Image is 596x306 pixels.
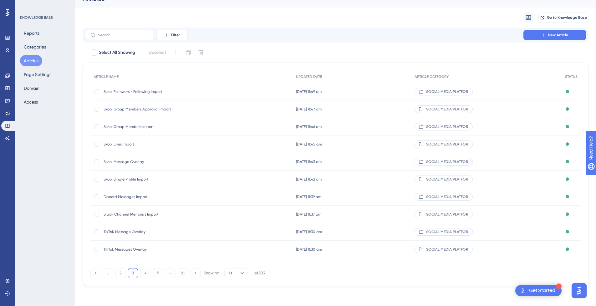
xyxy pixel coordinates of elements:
[515,285,562,296] div: Open Get Started! checklist, remaining modules: 1
[20,41,50,53] button: Categories
[153,268,163,278] button: 5
[547,15,587,20] span: Go to Knowledge Base
[296,107,322,112] span: [DATE] 11:47 am
[426,177,468,182] span: SOCIAL MEDIA PLATFOR
[296,74,322,79] span: UPDATED DATE
[20,69,55,80] button: Page Settings
[20,15,53,20] div: KNOWLEDGE BASE
[548,33,568,38] span: New Article
[523,30,586,40] button: New Article
[296,159,322,164] span: [DATE] 11:43 am
[94,74,119,79] span: ARTICLE NAME
[570,281,588,300] iframe: UserGuiding AI Assistant Launcher
[15,2,39,9] span: Need Help?
[178,268,188,278] button: 21
[228,271,232,276] span: 10
[426,124,468,129] span: SOCIAL MEDIA PLATFOR
[296,124,322,129] span: [DATE] 11:46 am
[224,268,249,278] button: 10
[143,47,172,58] button: Deselect
[104,177,204,182] span: Skool Single Profile Import
[171,33,180,38] span: Filter
[104,212,204,217] span: Slack Channel Members Import
[529,287,557,294] div: Get Started!
[296,89,322,94] span: [DATE] 11:49 am
[426,142,468,147] span: SOCIAL MEDIA PLATFOR
[296,212,321,217] span: [DATE] 11:37 am
[20,28,43,39] button: Reports
[104,142,204,147] span: Skool Likes Import
[98,33,149,37] input: Search
[296,229,322,234] span: [DATE] 11:30 am
[104,247,204,252] span: TikTok Messages Overlay
[426,212,468,217] span: SOCIAL MEDIA PLATFOR
[140,268,150,278] button: 4
[99,49,135,56] span: Select All Showing
[565,74,578,79] span: STATUS
[426,194,468,199] span: SOCIAL MEDIA PLATFOR
[103,268,113,278] button: 1
[426,107,468,112] span: SOCIAL MEDIA PLATFOR
[426,229,468,234] span: SOCIAL MEDIA PLATFOR
[156,30,188,40] button: Filter
[296,194,321,199] span: [DATE] 11:39 am
[20,96,42,108] button: Access
[149,49,166,56] span: Deselect
[104,89,204,94] span: Skool Followers / Following Import
[20,83,43,94] button: Domain
[254,270,265,276] div: of 203
[296,142,322,147] span: [DATE] 11:45 am
[296,177,322,182] span: [DATE] 11:42 am
[519,287,527,294] img: launcher-image-alternative-text
[426,89,468,94] span: SOCIAL MEDIA PLATFOR
[415,74,449,79] span: ARTICLE CATEGORY
[166,268,176,278] button: ⋯
[104,229,204,234] span: TikToK Message Overlay
[204,270,219,276] div: Showing
[104,124,204,129] span: Skool Group Members Import
[128,268,138,278] button: 3
[538,13,588,23] button: Go to Knowledge Base
[426,159,468,164] span: SOCIAL MEDIA PLATFOR
[104,107,204,112] span: Skool Group Members Approval Import
[104,159,204,164] span: Skool Message Overlay
[115,268,125,278] button: 2
[556,283,562,289] div: 1
[20,55,42,66] button: Articles
[104,194,204,199] span: Discord Messages Import
[426,247,468,252] span: SOCIAL MEDIA PLATFOR
[296,247,322,252] span: [DATE] 11:30 am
